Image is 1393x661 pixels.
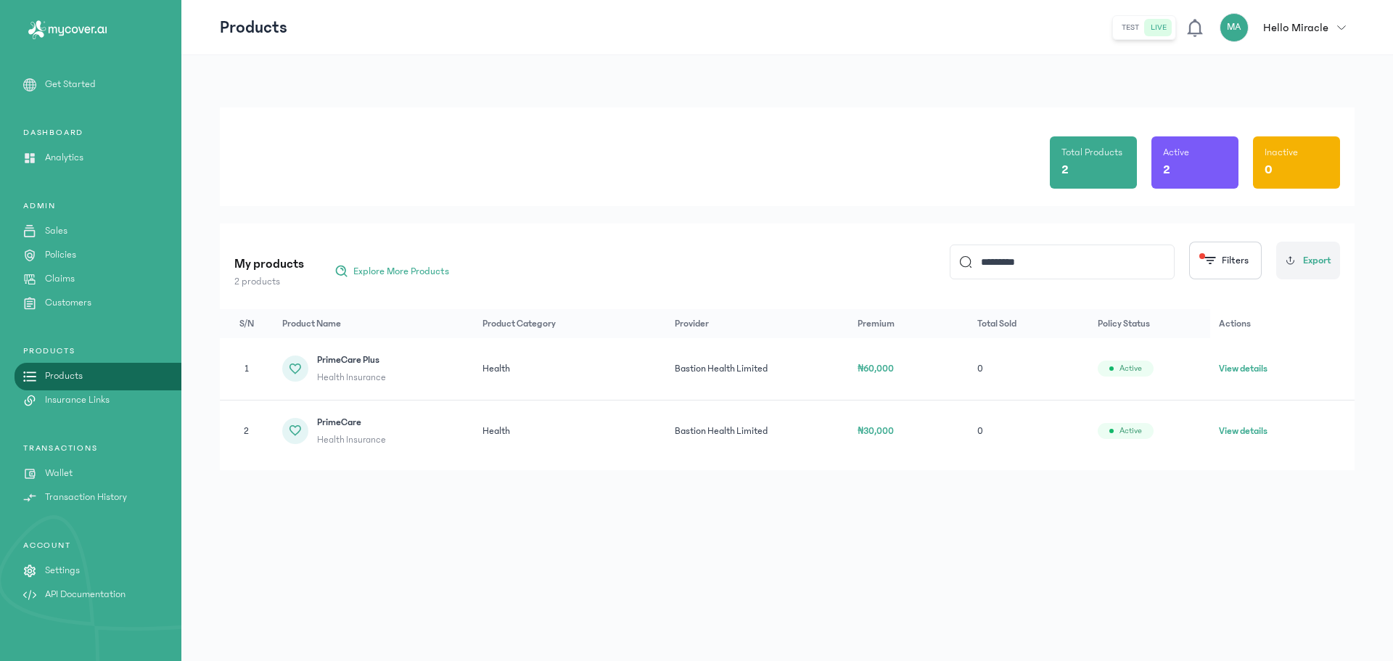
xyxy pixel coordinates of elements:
p: Insurance Links [45,393,110,408]
th: Premium [849,309,969,338]
p: Policies [45,247,76,263]
span: 0 [977,426,983,436]
p: 2 [1163,160,1170,180]
span: PrimeCare Plus [317,353,386,367]
p: Settings [45,563,80,578]
p: Total Products [1061,145,1122,160]
button: View details [1219,361,1267,376]
th: Total Sold [969,309,1089,338]
span: Active [1119,363,1142,374]
p: 2 [1061,160,1069,180]
span: Active [1119,425,1142,437]
th: Actions [1210,309,1355,338]
p: Products [45,369,83,384]
button: test [1116,19,1145,36]
p: 0 [1265,160,1273,180]
span: ₦30,000 [858,426,895,436]
th: S/N [220,309,274,338]
p: API Documentation [45,587,126,602]
th: Product Category [474,309,666,338]
p: Analytics [45,150,83,165]
td: Health [474,400,666,461]
span: Explore More Products [353,264,449,279]
span: ₦60,000 [858,364,895,374]
td: Bastion Health Limited [666,400,849,461]
th: Product Name [274,309,474,338]
p: Sales [45,223,67,239]
p: Claims [45,271,75,287]
span: 2 [244,426,249,436]
td: Bastion Health Limited [666,338,849,400]
p: Active [1163,145,1189,160]
span: Health Insurance [317,370,386,385]
span: Health Insurance [317,432,386,447]
th: Provider [666,309,849,338]
p: Transaction History [45,490,127,505]
p: Wallet [45,466,73,481]
p: Get Started [45,77,96,92]
p: 2 products [234,274,304,289]
span: PrimeCare [317,415,386,430]
p: Products [220,16,287,39]
button: Export [1276,242,1340,279]
th: Policy Status [1089,309,1210,338]
p: Hello Miracle [1263,19,1328,36]
button: live [1145,19,1172,36]
button: View details [1219,424,1267,438]
p: Inactive [1265,145,1298,160]
button: Filters [1189,242,1262,279]
p: Customers [45,295,91,311]
td: Health [474,338,666,400]
button: MAHello Miracle [1220,13,1355,42]
p: My products [234,254,304,274]
div: MA [1220,13,1249,42]
span: 0 [977,364,983,374]
button: Explore More Products [327,260,456,283]
span: 1 [245,364,249,374]
span: Export [1303,253,1331,268]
